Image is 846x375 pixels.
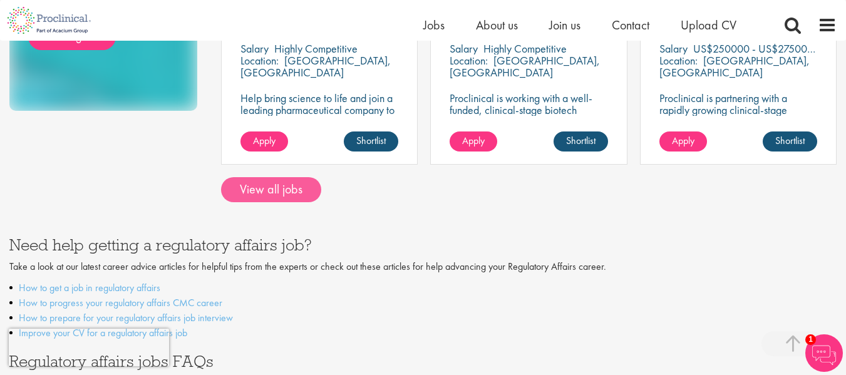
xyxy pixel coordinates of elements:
[483,41,567,56] p: Highly Competitive
[450,53,488,68] span: Location:
[19,296,222,309] a: How to progress your regulatory affairs CMC career
[450,53,600,80] p: [GEOGRAPHIC_DATA], [GEOGRAPHIC_DATA]
[554,131,608,152] a: Shortlist
[450,131,497,152] a: Apply
[476,17,518,33] a: About us
[240,53,279,68] span: Location:
[659,41,688,56] span: Salary
[344,131,398,152] a: Shortlist
[805,334,816,345] span: 1
[462,134,485,147] span: Apply
[612,17,649,33] a: Contact
[9,329,169,366] iframe: reCAPTCHA
[9,353,837,369] h3: Regulatory affairs jobs FAQs
[423,17,445,33] a: Jobs
[450,41,478,56] span: Salary
[19,311,233,324] a: How to prepare for your regulatory affairs job interview
[659,53,810,80] p: [GEOGRAPHIC_DATA], [GEOGRAPHIC_DATA]
[659,131,707,152] a: Apply
[240,41,269,56] span: Salary
[240,131,288,152] a: Apply
[274,41,358,56] p: Highly Competitive
[549,17,580,33] a: Join us
[240,53,391,80] p: [GEOGRAPHIC_DATA], [GEOGRAPHIC_DATA]
[763,131,817,152] a: Shortlist
[19,281,160,294] a: How to get a job in regulatory affairs
[681,17,736,33] a: Upload CV
[9,237,837,253] h3: Need help getting a regulatory affairs job?
[221,177,321,202] a: View all jobs
[659,92,817,140] p: Proclinical is partnering with a rapidly growing clinical-stage company advancing a high-potentia...
[253,134,276,147] span: Apply
[9,260,837,274] p: Take a look at our latest career advice articles for helpful tips from the experts or check out t...
[672,134,694,147] span: Apply
[450,92,607,152] p: Proclinical is working with a well-funded, clinical-stage biotech developing transformative thera...
[659,53,698,68] span: Location:
[19,326,187,339] a: Improve your CV for a regulatory affairs job
[240,92,398,152] p: Help bring science to life and join a leading pharmaceutical company to play a key role in delive...
[805,334,843,372] img: Chatbot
